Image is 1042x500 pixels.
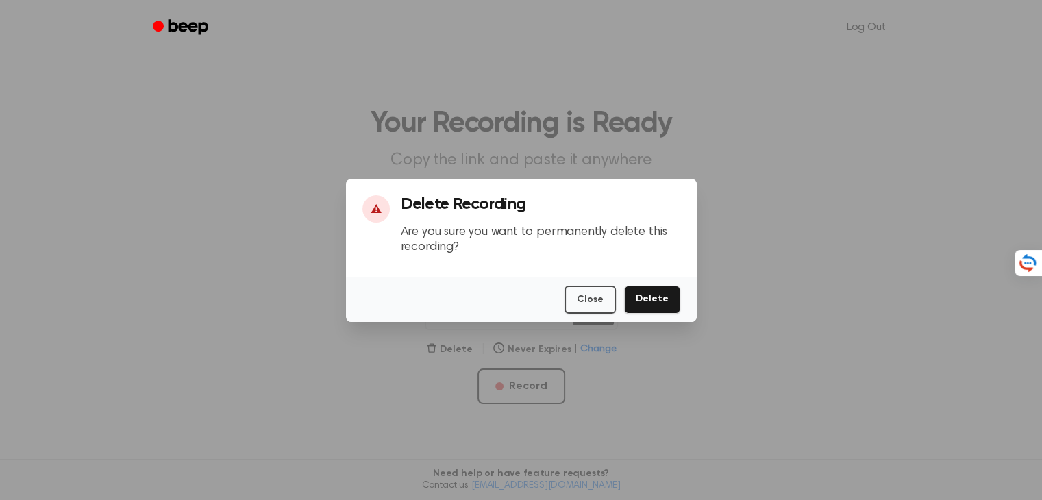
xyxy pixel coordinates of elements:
p: Are you sure you want to permanently delete this recording? [401,225,680,255]
button: Delete [624,286,680,314]
button: Close [565,286,616,314]
h3: Delete Recording [401,195,680,214]
a: Beep [143,14,221,41]
div: ⚠ [362,195,390,223]
a: Log Out [833,11,900,44]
